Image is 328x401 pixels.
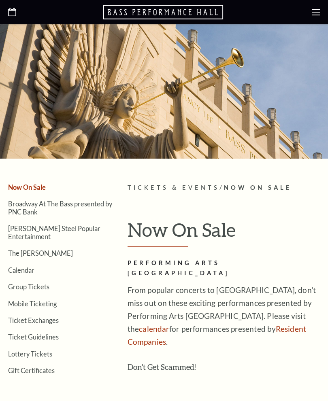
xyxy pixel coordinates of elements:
[128,219,320,247] h1: Now On Sale
[128,284,320,348] p: From popular concerts to [GEOGRAPHIC_DATA], don't miss out on these exciting performances present...
[8,367,55,374] a: Gift Certificates
[8,333,59,341] a: Ticket Guidelines
[8,249,73,257] a: The [PERSON_NAME]
[224,184,292,191] span: Now On Sale
[8,300,57,308] a: Mobile Ticketing
[8,283,49,291] a: Group Tickets
[128,183,320,193] p: /
[8,266,34,274] a: Calendar
[139,324,169,333] a: calendar
[8,183,46,191] a: Now On Sale
[128,184,219,191] span: Tickets & Events
[8,350,52,358] a: Lottery Tickets
[128,258,320,278] h2: Performing Arts [GEOGRAPHIC_DATA]
[128,324,306,346] a: Resident Companies
[8,200,112,215] a: Broadway At The Bass presented by PNC Bank
[8,225,100,240] a: [PERSON_NAME] Steel Popular Entertainment
[128,361,320,373] h3: Don't Get Scammed!
[8,316,59,324] a: Ticket Exchanges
